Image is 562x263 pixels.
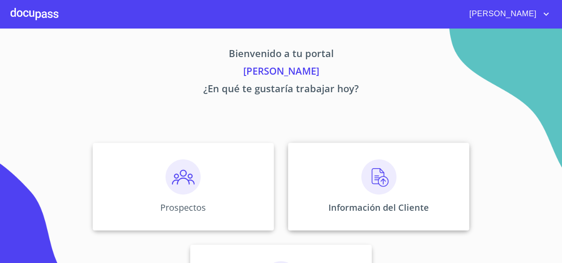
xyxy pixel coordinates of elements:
p: [PERSON_NAME] [11,64,551,81]
p: Prospectos [160,202,206,213]
button: account of current user [463,7,551,21]
p: Información del Cliente [328,202,429,213]
img: carga.png [361,159,396,195]
p: ¿En qué te gustaría trabajar hoy? [11,81,551,99]
span: [PERSON_NAME] [463,7,541,21]
img: prospectos.png [166,159,201,195]
p: Bienvenido a tu portal [11,46,551,64]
